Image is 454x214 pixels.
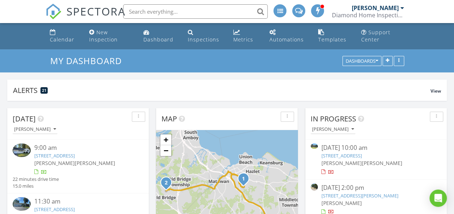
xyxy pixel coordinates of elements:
button: Dashboards [342,56,381,66]
div: [DATE] 2:00 pm [321,183,431,192]
span: In Progress [311,114,356,124]
button: [PERSON_NAME] [13,125,57,134]
a: [STREET_ADDRESS] [34,152,75,159]
span: [PERSON_NAME] [34,160,75,166]
div: New Inspection [89,29,118,43]
div: [PERSON_NAME] [312,127,354,132]
i: 1 [242,177,245,182]
a: [STREET_ADDRESS] [321,152,362,159]
a: SPECTORA [46,10,126,25]
div: Alerts [13,85,431,95]
a: Templates [315,26,353,46]
input: Search everything... [123,4,268,19]
div: Diamond Home Inspections [332,12,404,19]
a: Dashboard [140,26,179,46]
div: Inspections [188,36,219,43]
span: Map [161,114,177,124]
div: Metrics [233,36,253,43]
a: 9:00 am [STREET_ADDRESS] [PERSON_NAME][PERSON_NAME] 22 minutes drive time 15.0 miles [13,143,143,190]
a: Zoom out [160,145,171,156]
span: SPECTORA [66,4,126,19]
span: [PERSON_NAME] [321,160,362,166]
a: My Dashboard [50,55,128,67]
img: 9310360%2Fcover_photos%2F2l2V02FpMkxyEyvFLHj5%2Fsmall.jpg [13,143,31,157]
div: Calendar [50,36,74,43]
button: [PERSON_NAME] [311,125,355,134]
span: 21 [42,88,46,93]
div: [DATE] 10:00 am [321,143,431,152]
div: [PERSON_NAME] [14,127,56,132]
div: Support Center [361,29,390,43]
div: 5 Teton Pl, Old Bridge, NJ 08857 [166,182,170,187]
img: 9371820%2Fcover_photos%2FYOity2FZxH8Mr0DmCpQu%2Fsmall.jpg [13,197,31,211]
div: 12 Mayfair Rd, Holmdel, NJ 07733 [243,178,248,183]
a: Inspections [185,26,225,46]
div: 11:30 am [34,197,133,206]
i: 2 [165,180,168,186]
a: New Inspection [86,26,135,46]
div: Open Intercom Messenger [429,190,447,207]
img: streetview [311,183,318,191]
a: Support Center [358,26,407,46]
span: View [431,88,441,94]
div: 15.0 miles [13,183,59,190]
a: Automations (Advanced) [267,26,310,46]
div: 9:00 am [34,143,133,152]
div: Dashboards [346,59,378,64]
a: [STREET_ADDRESS][PERSON_NAME] [321,192,398,199]
a: [STREET_ADDRESS] [34,206,75,213]
span: [DATE] [13,114,36,124]
span: [PERSON_NAME] [321,200,362,206]
span: [PERSON_NAME] [75,160,115,166]
a: Calendar [47,26,81,46]
a: Zoom in [160,134,171,145]
span: [PERSON_NAME] [362,160,402,166]
a: [DATE] 10:00 am [STREET_ADDRESS] [PERSON_NAME][PERSON_NAME] [311,143,441,175]
div: Dashboard [143,36,173,43]
div: Automations [269,36,304,43]
a: Metrics [230,26,261,46]
div: Templates [318,36,346,43]
div: 22 minutes drive time [13,176,59,183]
img: 9301111%2Fcover_photos%2FxtyFgLEmKtX9a8kiS1uI%2Fsmall.jpg [311,143,318,149]
div: [PERSON_NAME] [351,4,398,12]
img: The Best Home Inspection Software - Spectora [46,4,61,19]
